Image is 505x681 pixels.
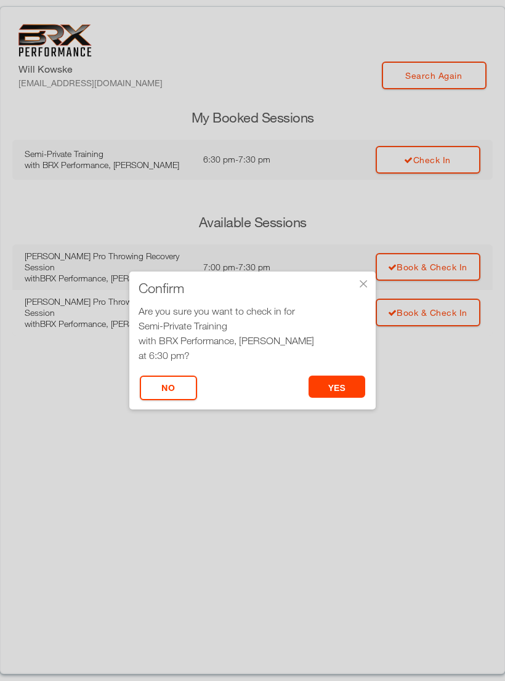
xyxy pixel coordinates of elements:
div: Are you sure you want to check in for at 6:30 pm? [139,304,366,363]
div: with BRX Performance, [PERSON_NAME] [139,333,366,348]
button: yes [309,376,366,398]
div: × [357,278,370,290]
span: Confirm [139,282,184,294]
button: No [140,376,197,400]
div: Semi-Private Training [139,318,366,333]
